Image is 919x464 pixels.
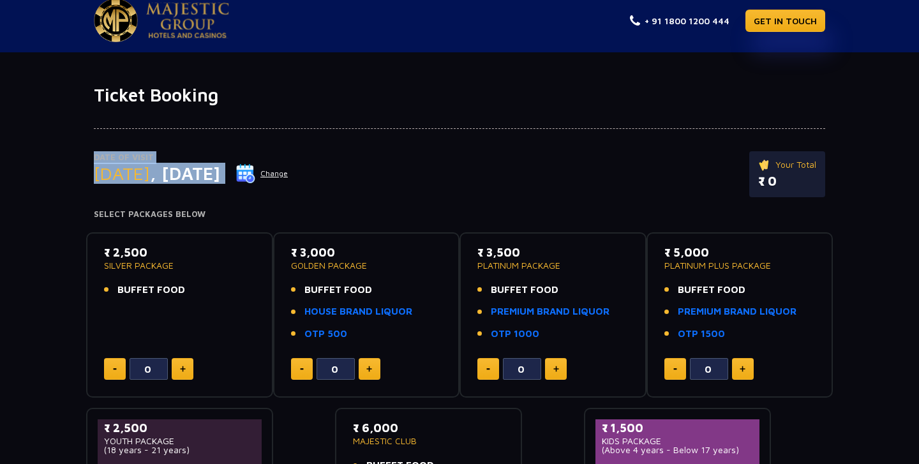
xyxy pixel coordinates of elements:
a: OTP 1000 [491,327,539,341]
a: GET IN TOUCH [745,10,825,32]
p: ₹ 3,000 [291,244,442,261]
span: BUFFET FOOD [304,283,372,297]
img: Majestic Pride [146,3,229,38]
p: ₹ 2,500 [104,419,255,437]
span: [DATE] [94,163,150,184]
p: PLATINUM PACKAGE [477,261,629,270]
p: ₹ 1,500 [602,419,753,437]
p: YOUTH PACKAGE [104,437,255,445]
p: Date of Visit [94,151,288,164]
img: minus [486,368,490,370]
p: KIDS PACKAGE [602,437,753,445]
a: HOUSE BRAND LIQUOR [304,304,412,319]
a: PREMIUM BRAND LIQUOR [678,304,796,319]
p: (Above 4 years - Below 17 years) [602,445,753,454]
p: PLATINUM PLUS PACKAGE [664,261,816,270]
span: BUFFET FOOD [117,283,185,297]
img: plus [553,366,559,372]
a: OTP 1500 [678,327,725,341]
p: ₹ 0 [758,172,816,191]
p: Your Total [758,158,816,172]
img: plus [366,366,372,372]
p: SILVER PACKAGE [104,261,255,270]
p: (18 years - 21 years) [104,445,255,454]
p: ₹ 5,000 [664,244,816,261]
img: minus [300,368,304,370]
a: PREMIUM BRAND LIQUOR [491,304,609,319]
img: plus [180,366,186,372]
p: ₹ 6,000 [353,419,504,437]
a: + 91 1800 1200 444 [630,14,729,27]
p: ₹ 2,500 [104,244,255,261]
span: BUFFET FOOD [678,283,745,297]
span: BUFFET FOOD [491,283,558,297]
h1: Ticket Booking [94,84,825,106]
img: ticket [758,158,772,172]
p: ₹ 3,500 [477,244,629,261]
button: Change [235,163,288,184]
h4: Select Packages Below [94,209,825,220]
img: plus [740,366,745,372]
a: OTP 500 [304,327,347,341]
img: minus [113,368,117,370]
span: , [DATE] [150,163,220,184]
img: minus [673,368,677,370]
p: MAJESTIC CLUB [353,437,504,445]
p: GOLDEN PACKAGE [291,261,442,270]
